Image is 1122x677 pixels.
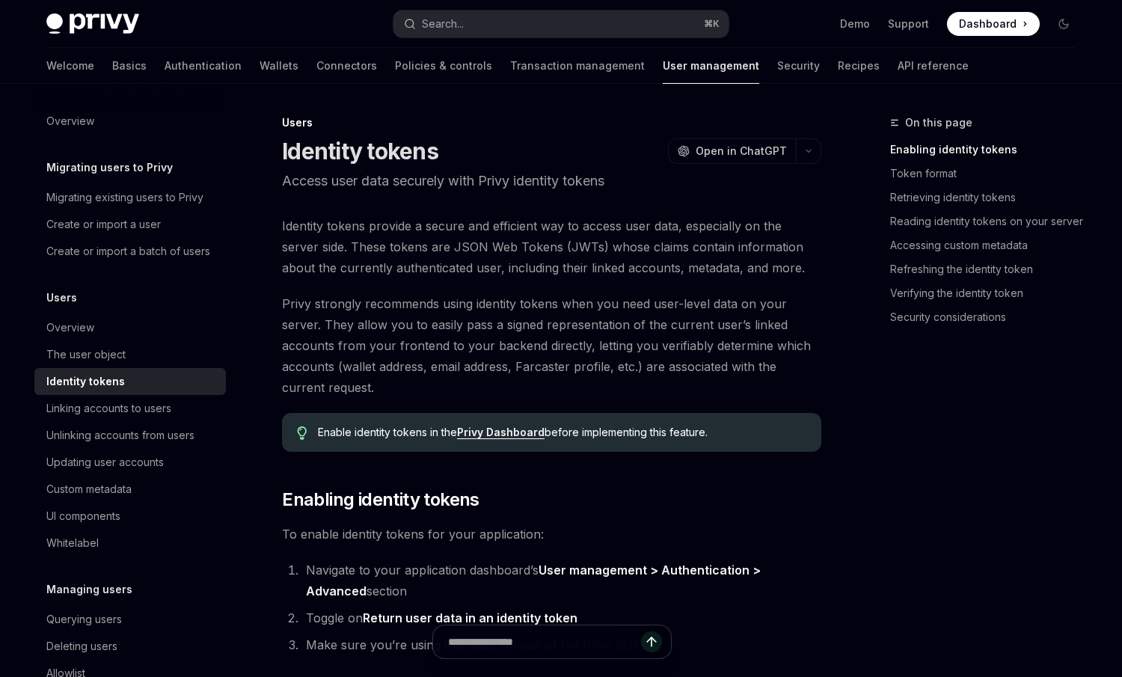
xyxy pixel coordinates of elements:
[34,395,226,422] a: Linking accounts to users
[838,48,880,84] a: Recipes
[34,184,226,211] a: Migrating existing users to Privy
[46,13,139,34] img: dark logo
[46,112,94,130] div: Overview
[890,162,1088,186] a: Token format
[34,422,226,449] a: Unlinking accounts from users
[301,607,821,628] li: Toggle on
[34,368,226,395] a: Identity tokens
[46,534,99,552] div: Whitelabel
[34,530,226,557] a: Whitelabel
[947,12,1040,36] a: Dashboard
[890,186,1088,209] a: Retrieving identity tokens
[663,48,759,84] a: User management
[34,503,226,530] a: UI components
[890,209,1088,233] a: Reading identity tokens on your server
[34,476,226,503] a: Custom metadata
[46,507,120,525] div: UI components
[890,138,1088,162] a: Enabling identity tokens
[898,48,969,84] a: API reference
[1052,12,1076,36] button: Toggle dark mode
[46,159,173,177] h5: Migrating users to Privy
[46,319,94,337] div: Overview
[46,637,117,655] div: Deleting users
[777,48,820,84] a: Security
[46,289,77,307] h5: Users
[34,211,226,238] a: Create or import a user
[34,108,226,135] a: Overview
[165,48,242,84] a: Authentication
[959,16,1017,31] span: Dashboard
[46,242,210,260] div: Create or import a batch of users
[46,426,194,444] div: Unlinking accounts from users
[282,524,821,545] span: To enable identity tokens for your application:
[890,257,1088,281] a: Refreshing the identity token
[318,425,806,440] span: Enable identity tokens in the before implementing this feature.
[890,281,1088,305] a: Verifying the identity token
[282,293,821,398] span: Privy strongly recommends using identity tokens when you need user-level data on your server. The...
[46,346,126,364] div: The user object
[297,426,307,440] svg: Tip
[46,215,161,233] div: Create or import a user
[282,171,821,192] p: Access user data securely with Privy identity tokens
[34,341,226,368] a: The user object
[316,48,377,84] a: Connectors
[46,480,132,498] div: Custom metadata
[34,606,226,633] a: Querying users
[46,453,164,471] div: Updating user accounts
[282,138,438,165] h1: Identity tokens
[888,16,929,31] a: Support
[301,560,821,601] li: Navigate to your application dashboard’s section
[46,373,125,390] div: Identity tokens
[34,314,226,341] a: Overview
[641,631,662,652] button: Send message
[696,144,787,159] span: Open in ChatGPT
[704,18,720,30] span: ⌘ K
[34,633,226,660] a: Deleting users
[363,610,577,625] strong: Return user data in an identity token
[393,10,729,37] button: Search...⌘K
[46,189,203,206] div: Migrating existing users to Privy
[46,48,94,84] a: Welcome
[905,114,972,132] span: On this page
[890,305,1088,329] a: Security considerations
[282,215,821,278] span: Identity tokens provide a secure and efficient way to access user data, especially on the server ...
[395,48,492,84] a: Policies & controls
[422,15,464,33] div: Search...
[282,488,479,512] span: Enabling identity tokens
[46,610,122,628] div: Querying users
[34,238,226,265] a: Create or import a batch of users
[282,115,821,130] div: Users
[260,48,298,84] a: Wallets
[34,449,226,476] a: Updating user accounts
[668,138,796,164] button: Open in ChatGPT
[112,48,147,84] a: Basics
[46,399,171,417] div: Linking accounts to users
[457,426,545,439] a: Privy Dashboard
[510,48,645,84] a: Transaction management
[46,580,132,598] h5: Managing users
[840,16,870,31] a: Demo
[890,233,1088,257] a: Accessing custom metadata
